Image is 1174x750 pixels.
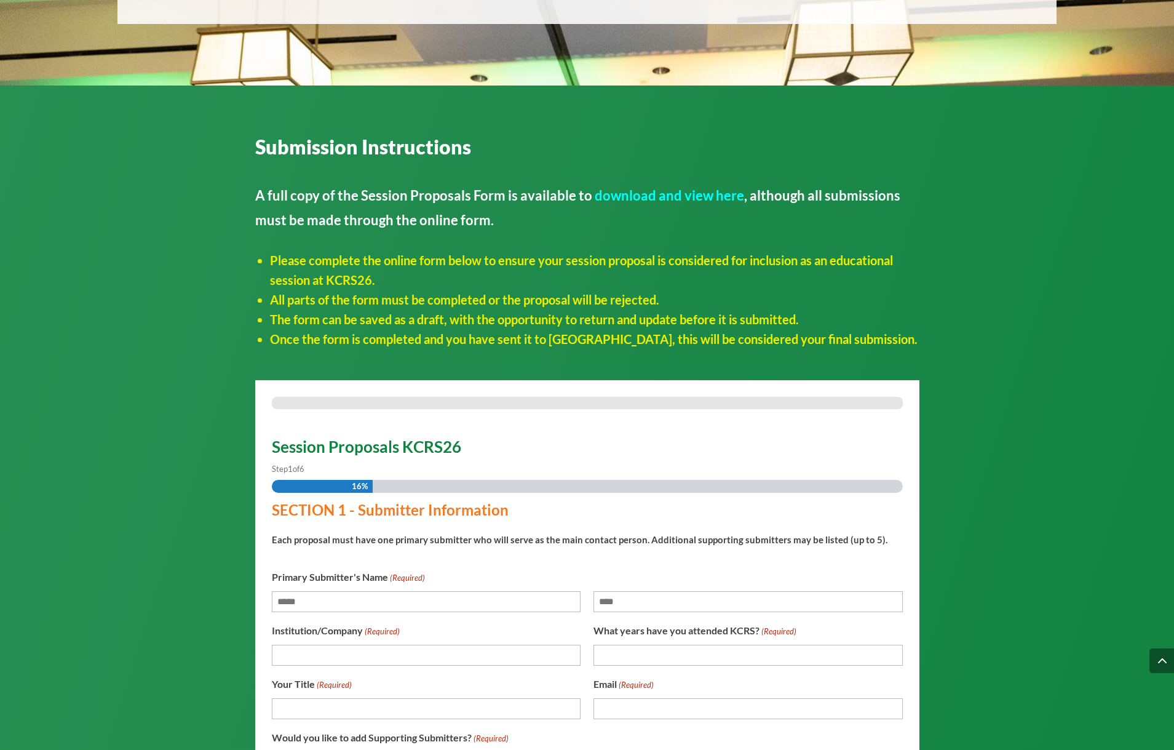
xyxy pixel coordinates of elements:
[272,524,893,548] div: Each proposal must have one primary submitter who will serve as the main contact person. Addition...
[270,290,919,309] li: All parts of the form must be completed or the proposal will be rejected.
[270,309,919,329] li: The form can be saved as a draft, with the opportunity to return and update before it is submitted.
[363,623,400,640] span: (Required)
[272,729,509,747] legend: Would you like to add Supporting Submitters?
[315,677,352,693] span: (Required)
[270,253,893,287] span: Please complete the online form below to ensure your session proposal is considered for inclusion...
[272,461,903,477] p: Step of
[255,135,919,165] h3: Submission Instructions
[299,464,304,474] span: 6
[593,676,654,693] label: Email
[272,568,425,586] legend: Primary Submitter's Name
[389,570,425,586] span: (Required)
[270,329,919,349] li: Once the form is completed and you have sent it to [GEOGRAPHIC_DATA], this will be considered you...
[255,183,919,232] p: A full copy of the Session Proposals Form is available to , although all submissions must be made...
[288,464,293,474] span: 1
[272,676,352,693] label: Your Title
[760,623,796,640] span: (Required)
[595,187,744,204] a: download and view here
[352,480,368,493] span: 16%
[272,503,893,524] h3: SECTION 1 - Submitter Information
[593,622,796,640] label: What years have you attended KCRS?
[272,439,903,461] h2: Session Proposals KCRS26
[617,677,654,693] span: (Required)
[472,730,509,747] span: (Required)
[272,622,400,640] label: Institution/Company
